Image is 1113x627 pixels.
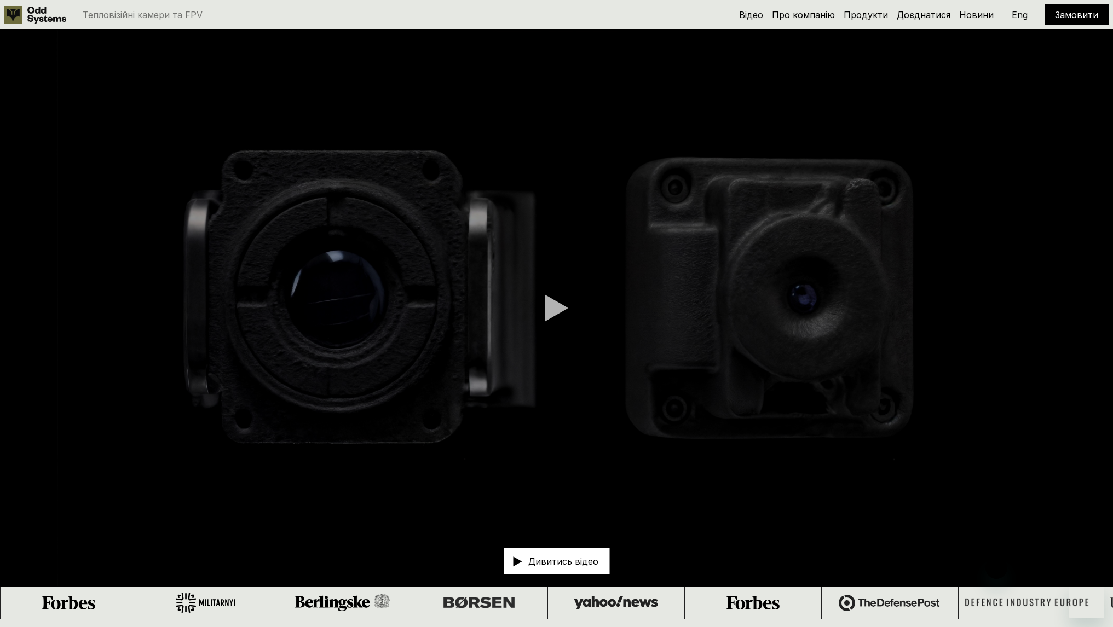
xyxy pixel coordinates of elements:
[1069,583,1104,618] iframe: Кнопка для запуску вікна повідомлень
[897,9,950,20] a: Доєднатися
[739,9,763,20] a: Відео
[959,9,994,20] a: Новини
[83,10,203,19] p: Тепловізійні камери та FPV
[985,557,1007,579] iframe: Закрити повідомлення
[844,9,888,20] a: Продукти
[528,557,598,566] p: Дивитись відео
[1055,9,1098,20] a: Замовити
[1012,10,1028,19] p: Eng
[772,9,835,20] a: Про компанію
